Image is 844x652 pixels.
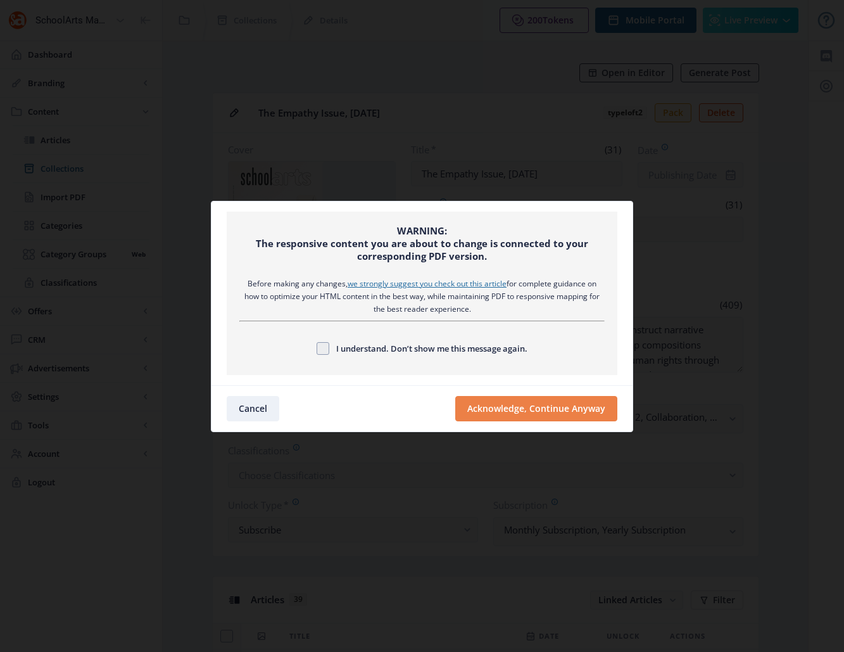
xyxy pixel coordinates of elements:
a: we strongly suggest you check out this article [348,278,507,289]
span: I understand. Don’t show me this message again. [329,341,527,356]
div: WARNING: The responsive content you are about to change is connected to your corresponding PDF ve... [239,224,605,262]
button: Acknowledge, Continue Anyway [455,396,617,421]
button: Cancel [227,396,279,421]
div: Before making any changes, for complete guidance on how to optimize your HTML content in the best... [239,278,605,316]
